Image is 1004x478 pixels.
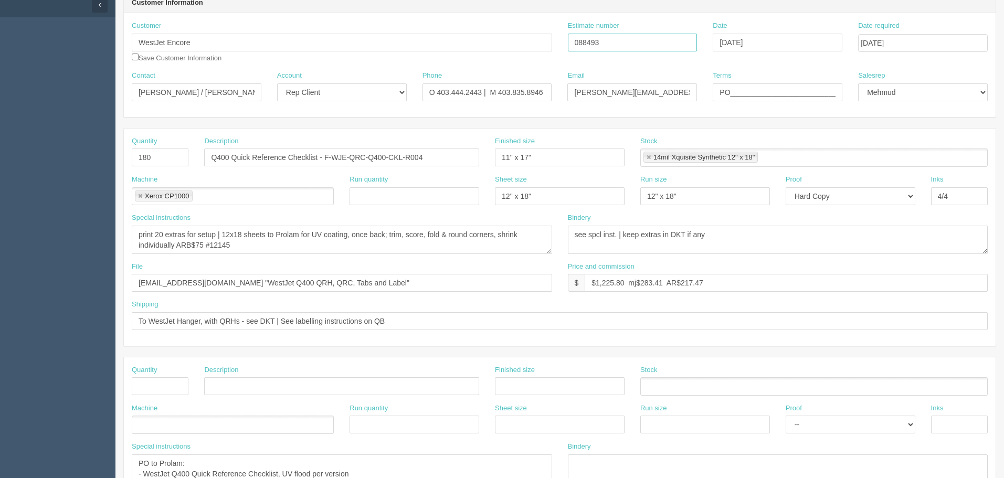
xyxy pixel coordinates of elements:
[495,403,527,413] label: Sheet size
[568,226,988,254] textarea: see spcl inst. | keep extras in DKT if any
[568,262,635,272] label: Price and commission
[132,213,191,223] label: Special instructions
[277,71,302,81] label: Account
[568,21,619,31] label: Estimate number
[640,175,667,185] label: Run size
[786,403,802,413] label: Proof
[132,226,552,254] textarea: print 20 extras for setup | 12x18 sheets to Prolam for UV coating, once back; trim, score, fold &...
[640,403,667,413] label: Run size
[350,403,388,413] label: Run quantity
[204,136,238,146] label: Description
[640,136,658,146] label: Stock
[495,365,535,375] label: Finished size
[145,193,189,199] div: Xerox CP1000
[640,365,658,375] label: Stock
[132,21,552,63] div: Save Customer Information
[713,21,727,31] label: Date
[568,213,591,223] label: Bindery
[422,71,442,81] label: Phone
[568,442,591,452] label: Bindery
[858,21,900,31] label: Date required
[132,403,157,413] label: Machine
[495,175,527,185] label: Sheet size
[713,71,731,81] label: Terms
[132,365,157,375] label: Quantity
[132,21,161,31] label: Customer
[132,300,158,310] label: Shipping
[132,71,155,81] label: Contact
[132,34,552,51] input: Enter customer name
[132,442,191,452] label: Special instructions
[931,175,944,185] label: Inks
[350,175,388,185] label: Run quantity
[567,71,585,81] label: Email
[132,175,157,185] label: Machine
[132,136,157,146] label: Quantity
[931,403,944,413] label: Inks
[858,71,885,81] label: Salesrep
[568,274,585,292] div: $
[653,154,755,161] div: 14mil Xquisite Synthetic 12" x 18"
[786,175,802,185] label: Proof
[495,136,535,146] label: Finished size
[204,365,238,375] label: Description
[132,262,143,272] label: File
